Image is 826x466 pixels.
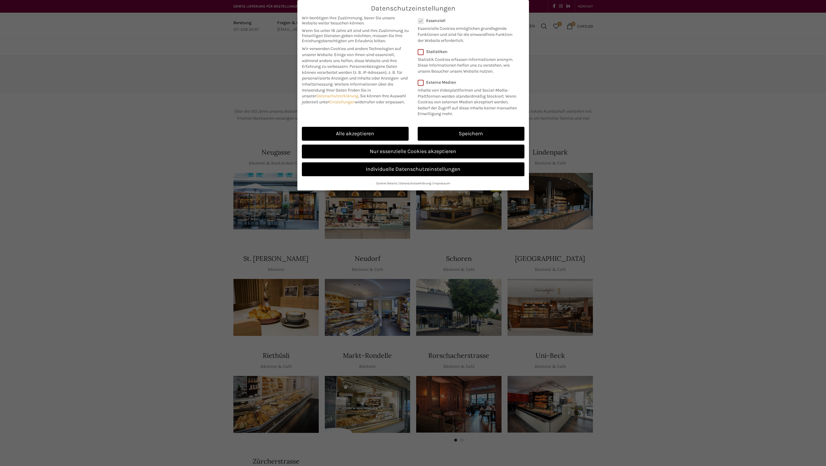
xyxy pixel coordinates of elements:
[418,85,521,117] p: Inhalte von Videoplattformen und Social-Media-Plattformen werden standardmäßig blockiert. Wenn Co...
[376,181,397,185] a: Cookie-Details
[302,93,406,105] span: Sie können Ihre Auswahl jederzeit unter widerrufen oder anpassen.
[302,82,393,99] span: Weitere Informationen über die Verwendung Ihrer Daten finden Sie in unserer .
[371,5,455,12] span: Datenschutzeinstellungen
[302,28,409,43] span: Wenn Sie unter 16 Jahre alt sind und Ihre Zustimmung zu freiwilligen Diensten geben möchten, müss...
[418,49,517,54] label: Statistiken
[302,64,408,87] span: Personenbezogene Daten können verarbeitet werden (z. B. IP-Adressen), z. B. für personalisierte A...
[329,99,355,105] a: Einstellungen
[433,181,450,185] a: Impressum
[302,127,409,141] a: Alle akzeptieren
[399,181,431,185] a: Datenschutzerklärung
[418,54,517,74] p: Statistik Cookies erfassen Informationen anonym. Diese Informationen helfen uns zu verstehen, wie...
[302,46,401,69] span: Wir verwenden Cookies und andere Technologien auf unserer Website. Einige von ihnen sind essenzie...
[418,127,524,141] a: Speichern
[302,162,524,176] a: Individuelle Datenschutzeinstellungen
[316,93,358,99] a: Datenschutzerklärung
[418,23,517,43] p: Essenzielle Cookies ermöglichen grundlegende Funktionen und sind für die einwandfreie Funktion de...
[418,18,517,23] label: Essenziell
[302,15,409,26] span: Wir benötigen Ihre Zustimmung, bevor Sie unsere Website weiter besuchen können.
[302,145,524,158] a: Nur essenzielle Cookies akzeptieren
[418,80,521,85] label: Externe Medien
